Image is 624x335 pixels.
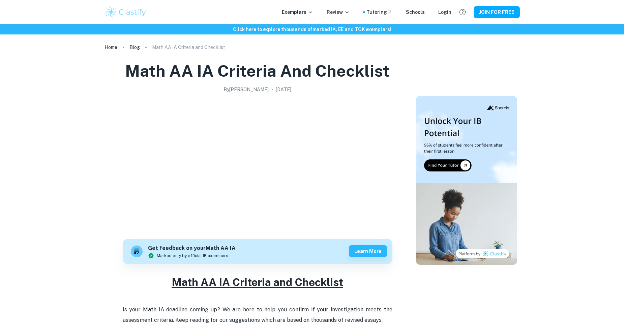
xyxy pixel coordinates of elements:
[276,86,291,93] h2: [DATE]
[366,8,392,16] a: Tutoring
[271,86,273,93] p: •
[1,26,623,33] h6: Click here to explore thousands of marked IA, EE and TOK exemplars !
[474,6,520,18] button: JOIN FOR FREE
[282,8,313,16] p: Exemplars
[152,44,225,51] p: Math AA IA Criteria and Checklist
[148,244,236,253] h6: Get feedback on your Math AA IA
[123,239,392,264] a: Get feedback on yourMath AA IAMarked only by official IB examinersLearn more
[123,96,392,231] img: Math AA IA Criteria and Checklist cover image
[457,6,468,18] button: Help and Feedback
[105,5,147,19] img: Clastify logo
[129,43,140,52] a: Blog
[105,43,117,52] a: Home
[416,96,517,265] img: Thumbnail
[172,276,343,288] u: Math AA IA Criteria and Checklist
[406,8,425,16] a: Schools
[224,86,269,93] h2: By [PERSON_NAME]
[327,8,350,16] p: Review
[438,8,451,16] a: Login
[157,253,228,259] span: Marked only by official IB examiners
[125,60,390,82] h1: Math AA IA Criteria and Checklist
[349,245,387,257] button: Learn more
